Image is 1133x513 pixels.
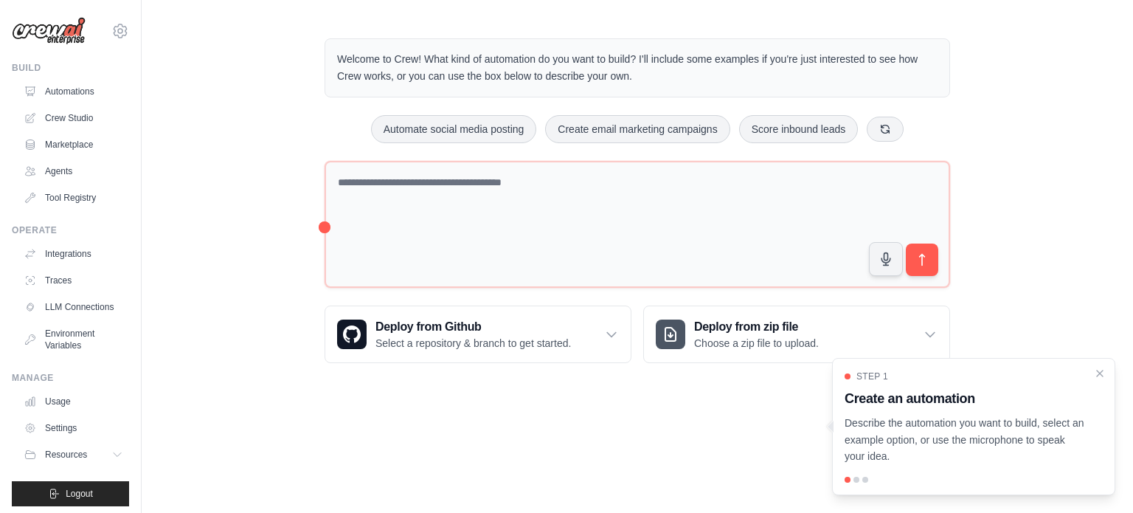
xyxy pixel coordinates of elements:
[375,318,571,336] h3: Deploy from Github
[18,242,129,266] a: Integrations
[12,17,86,45] img: Logo
[18,269,129,292] a: Traces
[371,115,537,143] button: Automate social media posting
[66,488,93,500] span: Logout
[45,449,87,461] span: Resources
[18,186,129,210] a: Tool Registry
[12,224,129,236] div: Operate
[856,371,888,382] span: Step 1
[545,115,730,143] button: Create email marketing campaigns
[18,416,129,440] a: Settings
[12,372,129,384] div: Manage
[18,159,129,183] a: Agents
[375,336,571,351] p: Select a repository & branch to get started.
[1094,368,1106,379] button: Close walkthrough
[694,336,819,351] p: Choose a zip file to upload.
[18,106,129,130] a: Crew Studio
[18,443,129,466] button: Resources
[18,133,129,156] a: Marketplace
[18,295,129,319] a: LLM Connections
[845,415,1085,465] p: Describe the automation you want to build, select an example option, or use the microphone to spe...
[18,80,129,103] a: Automations
[18,390,129,413] a: Usage
[739,115,859,143] button: Score inbound leads
[845,388,1085,409] h3: Create an automation
[337,51,938,85] p: Welcome to Crew! What kind of automation do you want to build? I'll include some examples if you'...
[12,62,129,74] div: Build
[18,322,129,357] a: Environment Variables
[12,481,129,506] button: Logout
[694,318,819,336] h3: Deploy from zip file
